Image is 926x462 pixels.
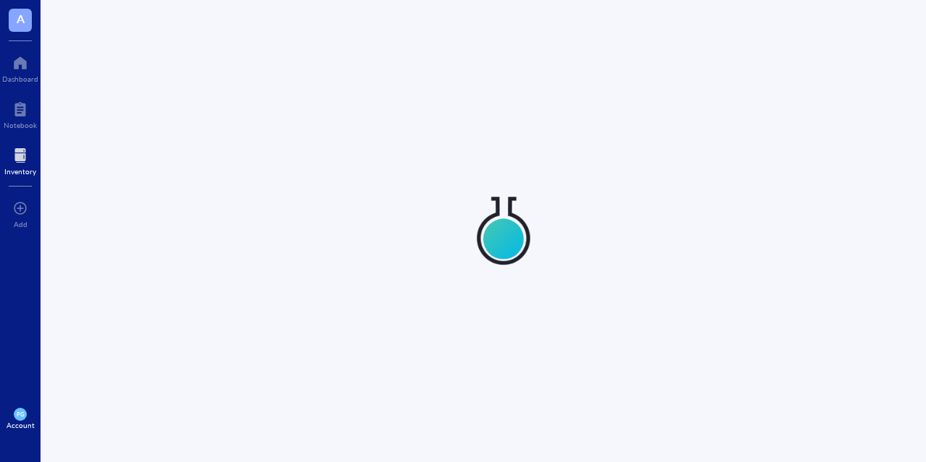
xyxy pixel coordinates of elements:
div: Add [14,220,27,228]
div: Notebook [4,121,37,129]
span: PG [17,411,24,417]
div: Account [7,421,35,429]
div: Dashboard [2,74,38,83]
a: Inventory [4,144,36,176]
div: Inventory [4,167,36,176]
a: Dashboard [2,51,38,83]
span: A [17,9,25,27]
a: Notebook [4,98,37,129]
